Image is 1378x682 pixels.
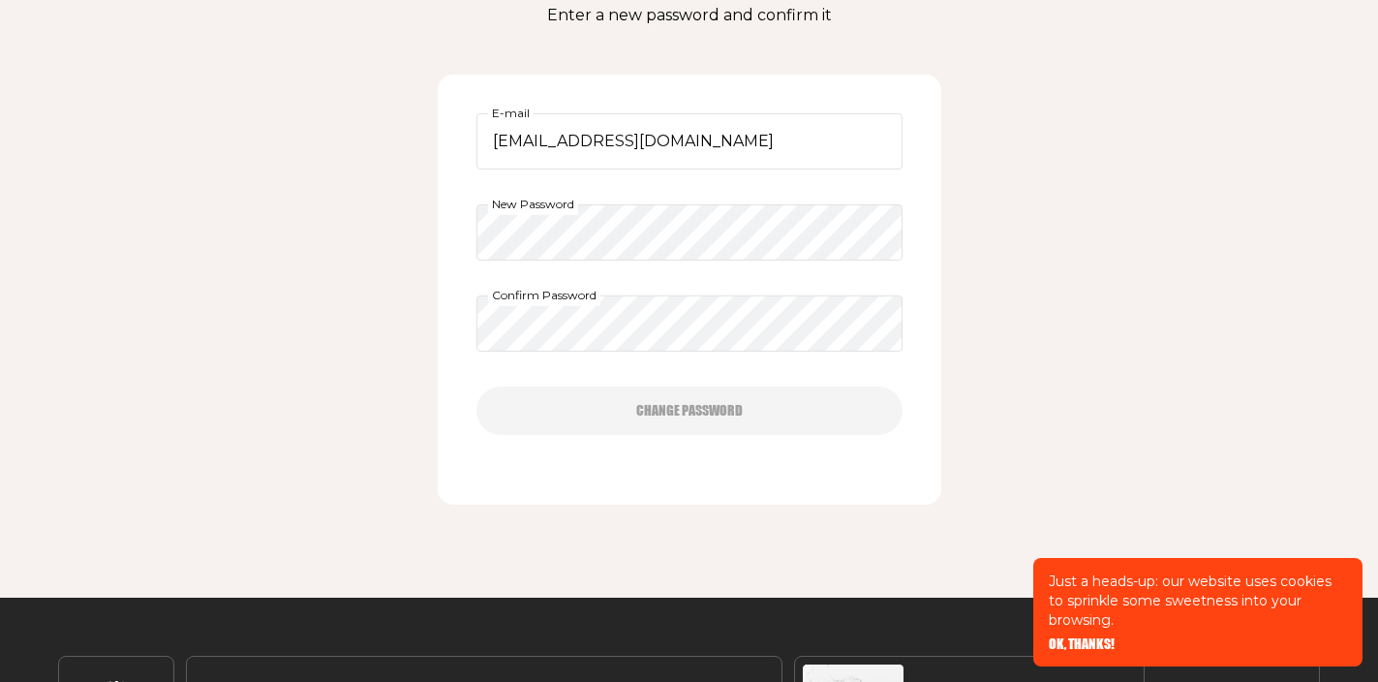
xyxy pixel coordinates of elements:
[476,387,903,435] button: CHANGE PASSWORD
[58,3,1320,28] p: Enter a new password and confirm it
[476,113,903,170] input: E-mail
[1049,637,1115,651] button: OK, THANKS!
[476,295,903,352] input: Confirm Password
[488,103,534,124] label: E-mail
[488,285,600,306] label: Confirm Password
[488,194,578,215] label: New Password
[1049,572,1347,630] p: Just a heads-up: our website uses cookies to sprinkle some sweetness into your browsing.
[476,204,903,261] input: New Password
